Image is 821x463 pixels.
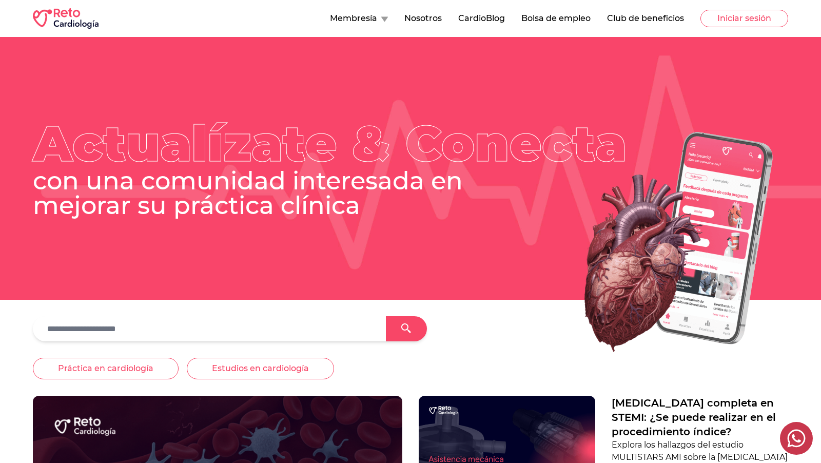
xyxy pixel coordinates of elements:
[33,358,179,379] button: Práctica en cardiología
[33,8,99,29] img: RETO Cardio Logo
[404,12,442,25] button: Nosotros
[612,396,788,439] a: [MEDICAL_DATA] completa en STEMI: ¿Se puede realizar en el procedimiento índice?
[521,12,591,25] button: Bolsa de empleo
[700,10,788,27] button: Iniciar sesión
[330,12,388,25] button: Membresía
[458,12,505,25] button: CardioBlog
[607,12,684,25] button: Club de beneficios
[187,358,334,379] button: Estudios en cardiología
[532,119,788,365] img: Heart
